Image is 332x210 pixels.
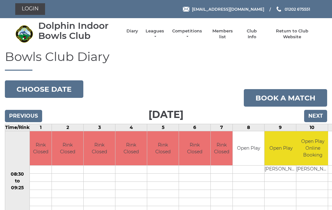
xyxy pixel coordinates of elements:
td: Rink Closed [179,131,210,165]
div: Dolphin Indoor Bowls Club [38,21,120,41]
a: Return to Club Website [268,28,317,40]
a: Competitions [172,28,203,40]
a: Diary [126,28,138,34]
td: Open Play [233,131,264,165]
img: Phone us [277,6,281,12]
td: 1 [30,124,52,131]
a: Leagues [145,28,165,40]
a: Book a match [244,89,327,107]
img: Dolphin Indoor Bowls Club [15,25,33,43]
a: Club Info [243,28,261,40]
td: 4 [115,124,147,131]
img: Email [183,7,189,12]
td: 9 [265,124,296,131]
td: Rink Closed [147,131,179,165]
span: [EMAIL_ADDRESS][DOMAIN_NAME] [192,6,264,11]
td: 3 [84,124,115,131]
input: Next [304,110,327,122]
td: [PERSON_NAME] [296,165,329,173]
td: Rink Closed [115,131,147,165]
h1: Bowls Club Diary [5,50,327,71]
td: Open Play [265,131,297,165]
input: Previous [5,110,42,122]
button: Choose date [5,80,83,98]
a: Phone us 01202 675551 [276,6,310,12]
td: 7 [211,124,233,131]
td: Open Play Online Booking [296,131,329,165]
td: Rink Closed [30,131,52,165]
a: Login [15,3,45,15]
td: Rink Closed [211,131,232,165]
td: 6 [179,124,211,131]
td: 2 [52,124,84,131]
td: [PERSON_NAME] [265,165,297,173]
td: Rink Closed [84,131,115,165]
td: 5 [147,124,179,131]
td: 8 [233,124,265,131]
span: 01202 675551 [285,6,310,11]
td: Time/Rink [5,124,30,131]
a: Members list [209,28,236,40]
td: 10 [296,124,328,131]
td: Rink Closed [52,131,83,165]
a: Email [EMAIL_ADDRESS][DOMAIN_NAME] [183,6,264,12]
